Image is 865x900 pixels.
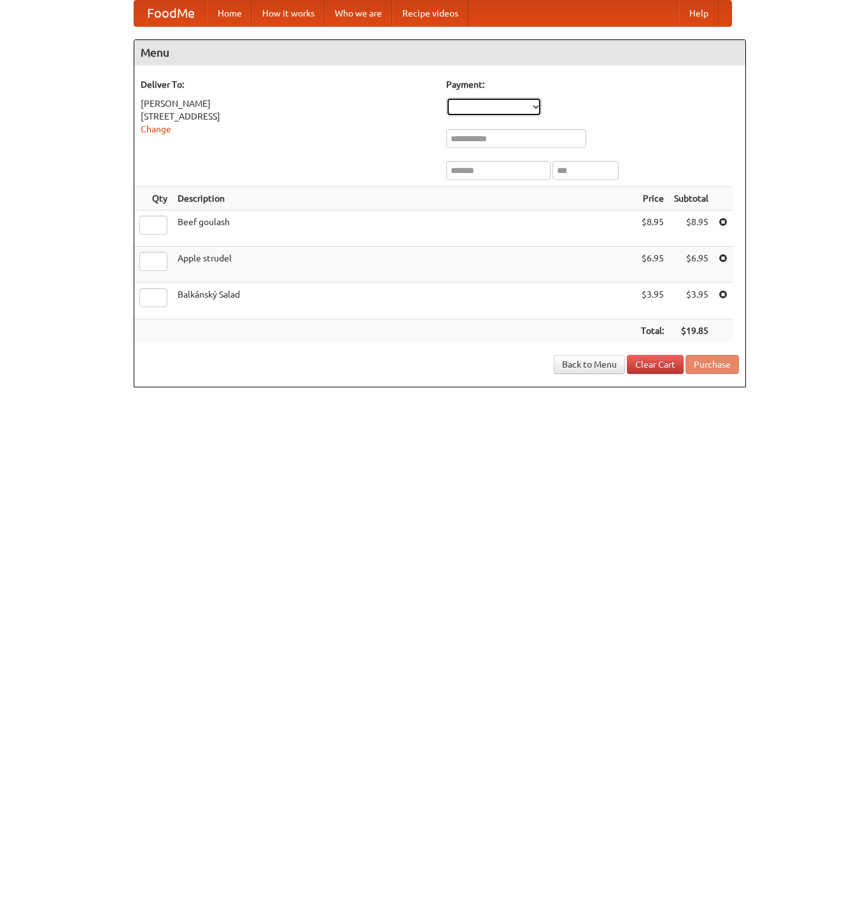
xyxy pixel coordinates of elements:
td: Apple strudel [172,247,636,283]
h4: Menu [134,40,745,66]
th: Subtotal [669,187,714,211]
th: Qty [134,187,172,211]
a: FoodMe [134,1,207,26]
th: $19.85 [669,319,714,343]
th: Total: [636,319,669,343]
a: Clear Cart [627,355,684,374]
div: [STREET_ADDRESS] [141,110,433,123]
h5: Payment: [446,78,739,91]
td: $3.95 [669,283,714,319]
td: Balkánský Salad [172,283,636,319]
a: Home [207,1,252,26]
td: $8.95 [669,211,714,247]
td: $6.95 [636,247,669,283]
a: Change [141,124,171,134]
td: $8.95 [636,211,669,247]
td: $6.95 [669,247,714,283]
td: $3.95 [636,283,669,319]
th: Price [636,187,669,211]
a: Who we are [325,1,392,26]
div: [PERSON_NAME] [141,97,433,110]
a: Recipe videos [392,1,468,26]
th: Description [172,187,636,211]
button: Purchase [686,355,739,374]
a: Help [679,1,719,26]
h5: Deliver To: [141,78,433,91]
a: How it works [252,1,325,26]
td: Beef goulash [172,211,636,247]
a: Back to Menu [554,355,625,374]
